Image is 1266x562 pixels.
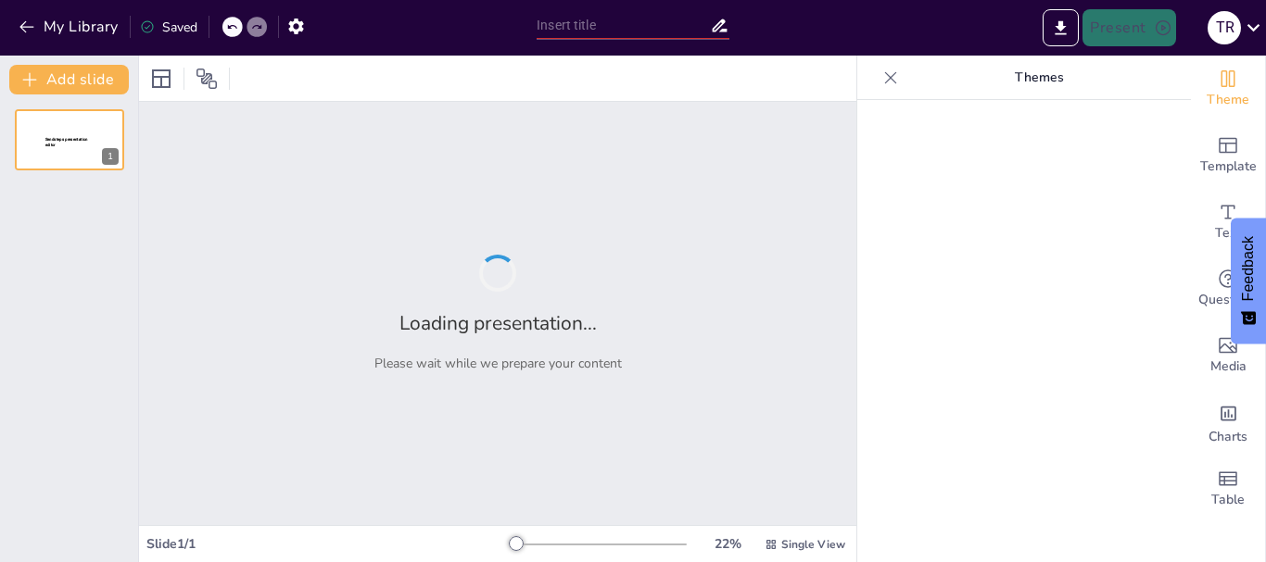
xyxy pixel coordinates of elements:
[9,65,129,94] button: Add slide
[399,310,597,336] h2: Loading presentation...
[15,109,124,170] div: 1
[146,535,509,553] div: Slide 1 / 1
[1207,90,1249,110] span: Theme
[705,535,750,553] div: 22 %
[1191,389,1265,456] div: Add charts and graphs
[1191,189,1265,256] div: Add text boxes
[1209,427,1247,447] span: Charts
[1215,223,1241,244] span: Text
[537,12,710,39] input: Insert title
[1208,11,1241,44] div: T R
[1082,9,1175,46] button: Present
[1198,290,1259,310] span: Questions
[1191,122,1265,189] div: Add ready made slides
[96,115,119,137] button: Cannot delete last slide
[1191,56,1265,122] div: Change the overall theme
[1191,456,1265,522] div: Add a table
[1043,9,1079,46] button: Export to PowerPoint
[1191,322,1265,389] div: Add images, graphics, shapes or video
[1191,256,1265,322] div: Get real-time input from your audience
[45,137,88,147] span: Sendsteps presentation editor
[781,537,845,552] span: Single View
[1200,156,1257,177] span: Template
[196,68,218,90] span: Position
[102,148,119,165] div: 1
[1211,490,1245,510] span: Table
[1231,218,1266,343] button: Feedback - Show survey
[905,56,1172,100] p: Themes
[1210,356,1247,377] span: Media
[70,115,93,137] button: Duplicate Slide
[14,12,126,42] button: My Library
[146,64,176,94] div: Layout
[1208,9,1241,46] button: T R
[1240,236,1257,301] span: Feedback
[140,19,197,36] div: Saved
[374,355,622,372] p: Please wait while we prepare your content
